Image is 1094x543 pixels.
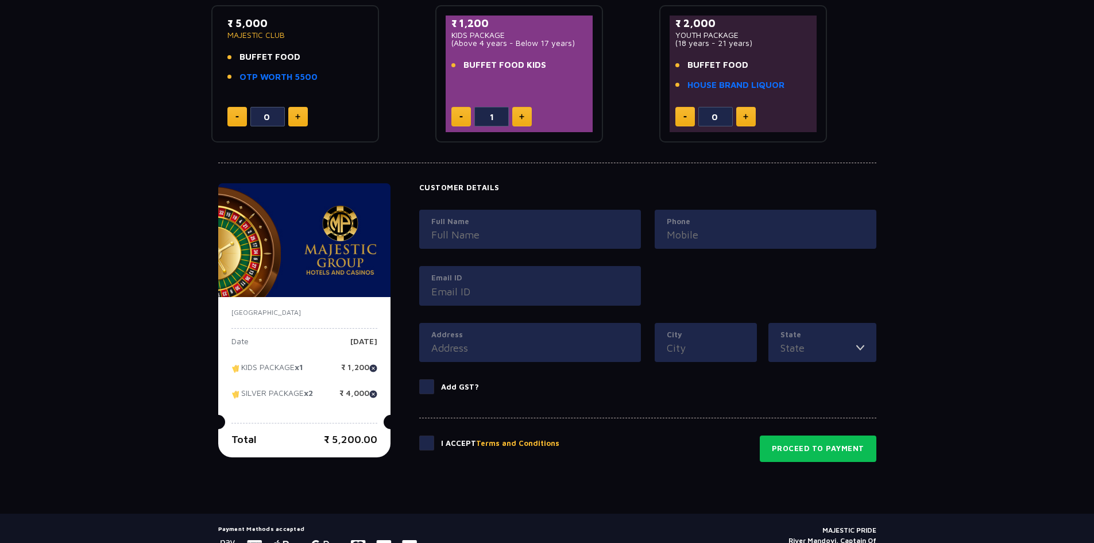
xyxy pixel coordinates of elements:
[675,31,811,39] p: YOUTH PACKAGE
[231,389,241,399] img: tikcet
[419,183,876,192] h4: Customer Details
[441,382,479,393] p: Add GST?
[239,71,318,84] a: OTP WORTH 5500
[431,227,629,242] input: Full Name
[431,216,629,228] label: Full Name
[218,183,391,297] img: majesticPride-banner
[459,116,463,118] img: minus
[341,363,377,380] p: ₹ 1,200
[227,31,364,39] p: MAJESTIC CLUB
[743,114,748,120] img: plus
[463,59,546,72] span: BUFFET FOOD KIDS
[675,16,811,31] p: ₹ 2,000
[687,59,748,72] span: BUFFET FOOD
[760,436,876,462] button: Proceed to Payment
[295,363,303,372] strong: x1
[295,114,300,120] img: plus
[675,39,811,47] p: (18 years - 21 years)
[441,438,559,449] p: I Accept
[239,51,300,64] span: BUFFET FOOD
[431,340,629,356] input: Address
[350,337,377,355] p: [DATE]
[431,329,629,341] label: Address
[218,525,417,532] h5: Payment Methods accepted
[231,363,303,380] p: KIDS PACKAGE
[231,307,377,318] p: [GEOGRAPHIC_DATA]
[780,329,864,341] label: State
[476,438,559,449] button: Terms and Conditions
[231,337,249,355] p: Date
[339,389,377,406] p: ₹ 4,000
[235,116,239,118] img: minus
[324,432,377,447] p: ₹ 5,200.00
[683,116,687,118] img: minus
[856,340,864,356] img: toggler icon
[451,31,587,39] p: KIDS PACKAGE
[667,340,745,356] input: City
[231,363,241,373] img: tikcet
[451,39,587,47] p: (Above 4 years - Below 17 years)
[451,16,587,31] p: ₹ 1,200
[431,272,629,284] label: Email ID
[667,227,864,242] input: Mobile
[231,389,313,406] p: SILVER PACKAGE
[667,216,864,228] label: Phone
[227,16,364,31] p: ₹ 5,000
[431,284,629,299] input: Email ID
[304,388,313,398] strong: x2
[231,432,257,447] p: Total
[687,79,784,92] a: HOUSE BRAND LIQUOR
[519,114,524,120] img: plus
[667,329,745,341] label: City
[780,340,856,356] input: State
